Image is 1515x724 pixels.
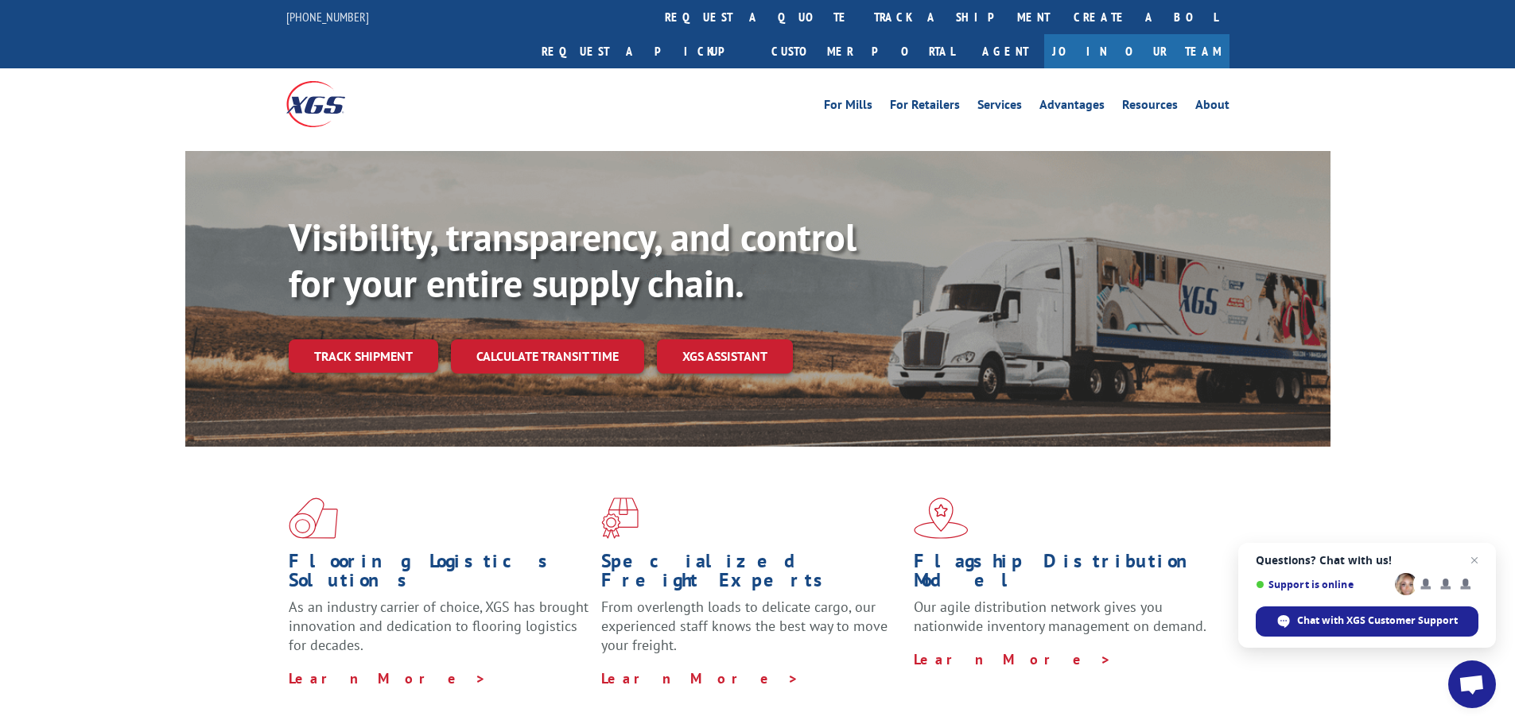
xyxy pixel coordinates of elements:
a: Resources [1122,99,1178,116]
b: Visibility, transparency, and control for your entire supply chain. [289,212,857,308]
a: XGS ASSISTANT [657,339,793,374]
a: Services [977,99,1022,116]
a: Track shipment [289,339,438,373]
a: Learn More > [601,669,799,687]
a: Learn More > [914,650,1112,668]
h1: Specialized Freight Experts [601,552,902,598]
a: For Mills [824,99,872,116]
a: Advantages [1039,99,1105,116]
div: Chat with XGS Customer Support [1256,606,1478,637]
span: Chat with XGS Customer Support [1297,614,1458,628]
h1: Flooring Logistics Solutions [289,552,589,598]
img: xgs-icon-flagship-distribution-model-red [914,498,969,539]
a: For Retailers [890,99,960,116]
h1: Flagship Distribution Model [914,552,1214,598]
span: Support is online [1256,579,1389,590]
img: xgs-icon-focused-on-flooring-red [601,498,639,539]
a: About [1195,99,1229,116]
span: Our agile distribution network gives you nationwide inventory management on demand. [914,598,1206,635]
a: Agent [966,34,1044,68]
a: Request a pickup [530,34,759,68]
span: As an industry carrier of choice, XGS has brought innovation and dedication to flooring logistics... [289,598,589,654]
img: xgs-icon-total-supply-chain-intelligence-red [289,498,338,539]
span: Close chat [1465,551,1484,570]
span: Questions? Chat with us! [1256,554,1478,567]
a: Join Our Team [1044,34,1229,68]
a: Calculate transit time [451,339,644,374]
a: Customer Portal [759,34,966,68]
p: From overlength loads to delicate cargo, our experienced staff knows the best way to move your fr... [601,598,902,668]
a: [PHONE_NUMBER] [286,9,369,25]
div: Open chat [1448,660,1496,708]
a: Learn More > [289,669,487,687]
